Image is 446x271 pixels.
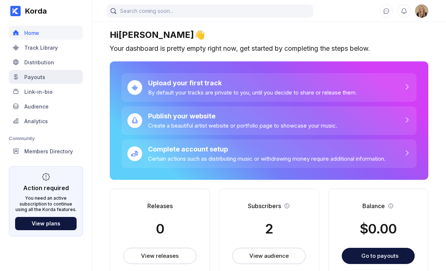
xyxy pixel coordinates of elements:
a: Distribution [9,55,83,70]
div: Track Library [24,44,58,51]
div: $ 0.00 [360,221,397,237]
div: Releases [147,202,173,210]
div: Community [9,135,83,141]
div: Link-in-bio [24,89,53,95]
button: View releases [123,248,196,264]
div: Go to payouts [361,252,398,259]
input: Search coming soon... [107,4,313,18]
button: View plans [15,217,77,230]
div: Subscribers [248,202,281,210]
div: Create a beautiful artist website or portfolio page to showcase your music. [148,122,337,129]
div: 2 [265,221,273,237]
div: Certain actions such as distributing music or withdrawing money require additional information. [148,155,386,162]
button: View audience [232,248,305,264]
a: Analytics [9,114,83,129]
div: Hi [PERSON_NAME] 👋 [110,29,428,40]
a: Home [9,26,83,40]
div: Audience [24,103,49,110]
div: Complete account setup [148,145,386,153]
div: Your dashboard is pretty empty right now, get started by completing the steps below. [110,44,428,53]
div: Action required [23,184,69,192]
div: Analytics [24,118,48,124]
a: Complete account setupCertain actions such as distributing music or withdrawing money require add... [122,139,417,168]
img: 160x160 [415,4,428,18]
div: Distribution [24,59,54,65]
button: Go to payouts [342,248,415,264]
a: Upload your first trackBy default your tracks are private to you, until you decide to share or re... [122,73,417,102]
div: 0 [156,221,164,237]
div: View plans [32,220,60,227]
div: Members Directory [24,148,73,154]
a: Link-in-bio [9,85,83,99]
a: Members Directory [9,144,83,159]
a: Payouts [9,70,83,85]
div: View audience [249,252,289,260]
div: By default your tracks are private to you, until you decide to share or release them. [148,89,357,96]
div: You need an active subscription to continue using all the Korda features. [15,195,77,213]
div: Balance [362,202,385,210]
a: Track Library [9,40,83,55]
div: Home [24,30,39,36]
a: Audience [9,99,83,114]
div: Payouts [24,74,45,80]
a: Publish your websiteCreate a beautiful artist website or portfolio page to showcase your music. [122,106,417,135]
div: View releases [141,252,178,260]
div: Upload your first track [148,79,357,87]
div: Publish your website [148,112,337,120]
div: Korda [21,7,47,15]
div: Alina Verbenchuk [415,4,428,18]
